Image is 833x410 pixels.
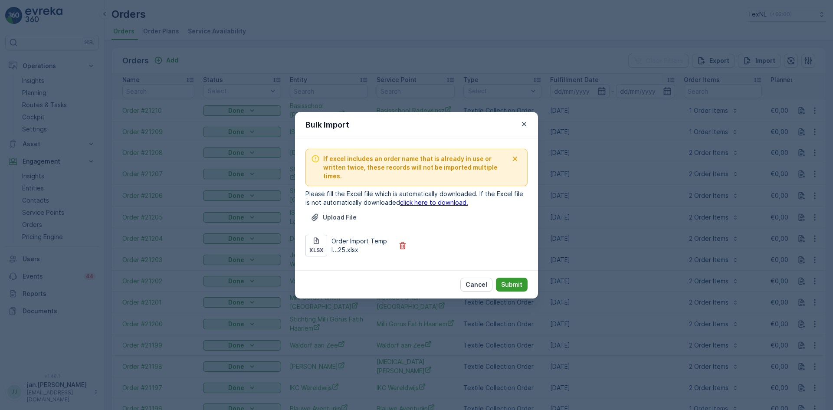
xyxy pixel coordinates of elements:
[309,247,324,254] p: xlsx
[460,278,492,292] button: Cancel
[305,190,528,207] p: Please fill the Excel file which is automatically downloaded. If the Excel file is not automatica...
[331,237,393,254] p: Order Import Templ...25.xlsx
[496,278,528,292] button: Submit
[501,280,522,289] p: Submit
[323,154,508,180] span: If excel includes an order name that is already in use or written twice, these records will not b...
[466,280,487,289] p: Cancel
[323,213,357,222] p: Upload File
[305,210,362,224] button: Upload File
[305,119,349,131] p: Bulk Import
[400,199,468,206] a: click here to download.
